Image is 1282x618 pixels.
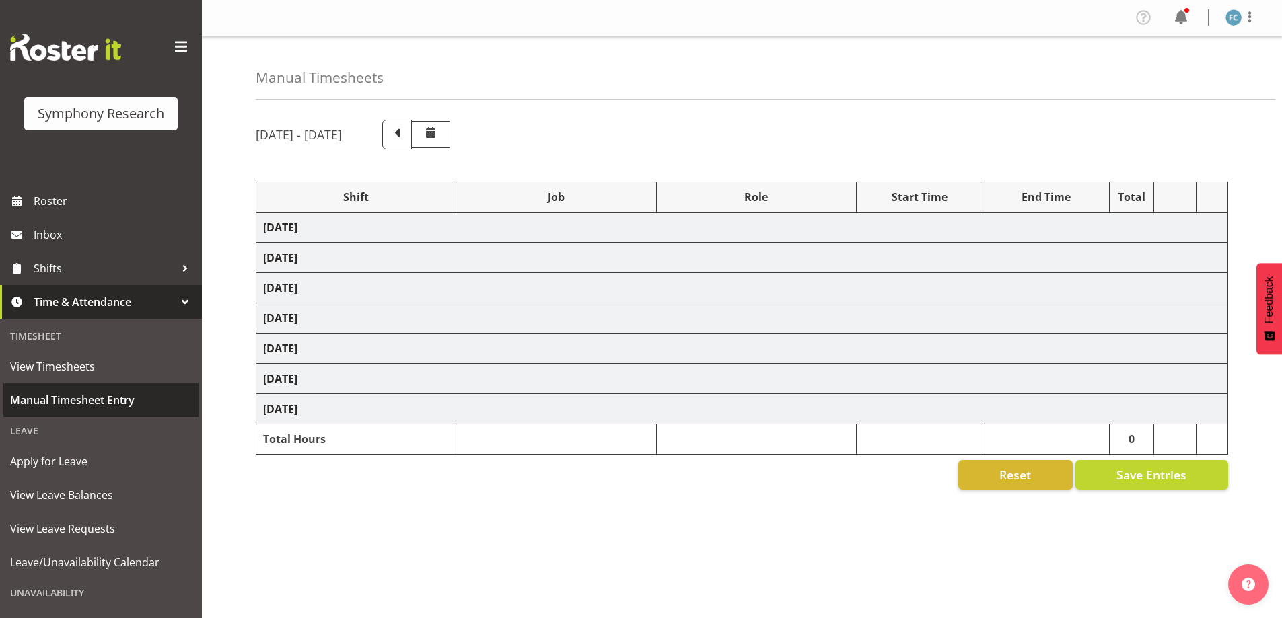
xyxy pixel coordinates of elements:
span: Roster [34,191,195,211]
button: Reset [958,460,1073,490]
td: [DATE] [256,303,1228,334]
div: Start Time [863,189,976,205]
span: Reset [999,466,1031,484]
h5: [DATE] - [DATE] [256,127,342,142]
a: Manual Timesheet Entry [3,383,199,417]
a: View Leave Balances [3,478,199,512]
div: Timesheet [3,322,199,350]
button: Feedback - Show survey [1256,263,1282,354]
td: [DATE] [256,243,1228,273]
div: Symphony Research [38,104,164,124]
h4: Manual Timesheets [256,70,384,85]
a: Leave/Unavailability Calendar [3,545,199,579]
td: [DATE] [256,273,1228,303]
td: [DATE] [256,364,1228,394]
div: Unavailability [3,579,199,607]
span: View Leave Requests [10,518,192,539]
a: Apply for Leave [3,445,199,478]
a: View Leave Requests [3,512,199,545]
div: Shift [263,189,449,205]
img: Rosterit website logo [10,34,121,61]
span: Inbox [34,225,195,245]
td: Total Hours [256,424,456,455]
div: Total [1116,189,1147,205]
div: Leave [3,417,199,445]
span: Leave/Unavailability Calendar [10,552,192,572]
span: Shifts [34,258,175,278]
td: [DATE] [256,213,1228,243]
span: Feedback [1263,276,1275,323]
span: Save Entries [1116,466,1186,484]
td: [DATE] [256,394,1228,424]
img: help-xxl-2.png [1242,578,1255,591]
span: View Timesheets [10,356,192,377]
div: End Time [990,189,1102,205]
span: Manual Timesheet Entry [10,390,192,410]
div: Job [463,189,649,205]
div: Role [664,189,849,205]
span: Time & Attendance [34,292,175,312]
button: Save Entries [1075,460,1228,490]
td: [DATE] [256,334,1228,364]
a: View Timesheets [3,350,199,383]
img: fisi-cook-lagatule1979.jpg [1225,9,1242,26]
td: 0 [1109,424,1154,455]
span: View Leave Balances [10,485,192,505]
span: Apply for Leave [10,451,192,471]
